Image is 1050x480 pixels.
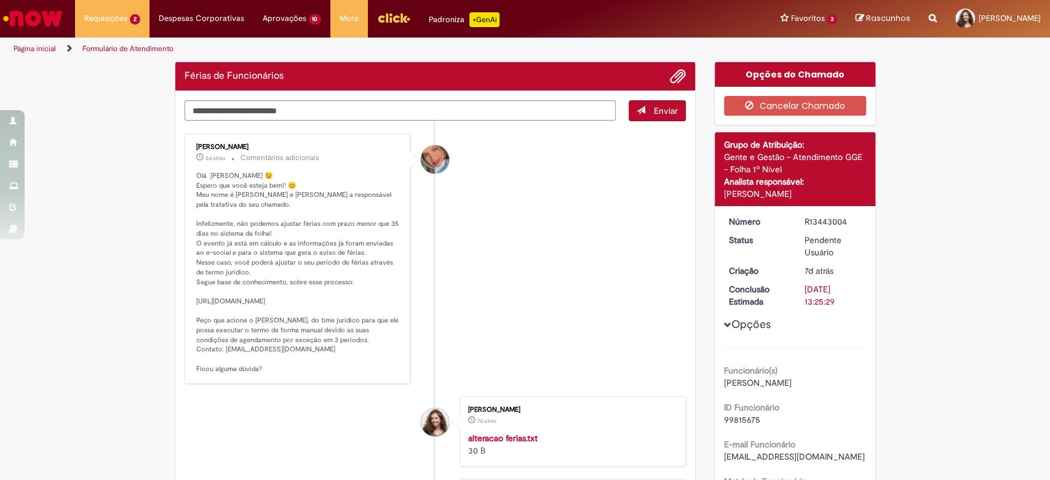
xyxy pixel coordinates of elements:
span: [EMAIL_ADDRESS][DOMAIN_NAME] [724,451,865,462]
button: Cancelar Chamado [724,96,866,116]
b: E-mail Funcionário [724,439,795,450]
div: Opções do Chamado [715,62,875,87]
span: Requisições [84,12,127,25]
a: Rascunhos [856,13,910,25]
span: Favoritos [790,12,824,25]
a: Formulário de Atendimento [82,44,173,54]
div: Analista responsável: [724,175,866,188]
span: [PERSON_NAME] [724,377,792,388]
div: [PERSON_NAME] [196,143,401,151]
div: 30 B [468,432,673,457]
button: Adicionar anexos [670,68,686,84]
p: +GenAi [469,12,499,27]
div: Grupo de Atribuição: [724,138,866,151]
span: 7d atrás [805,265,833,276]
span: 99815675 [724,414,760,425]
span: More [340,12,359,25]
span: Aprovações [263,12,306,25]
dt: Status [720,234,795,246]
dt: Número [720,215,795,228]
b: Funcionário(s) [724,365,778,376]
div: Padroniza [429,12,499,27]
time: 25/08/2025 09:25:23 [477,417,496,425]
img: click_logo_yellow_360x200.png [377,9,410,27]
b: ID Funcionário [724,402,779,413]
a: alteracao ferias.txt [468,433,538,444]
div: [PERSON_NAME] [724,188,866,200]
span: [PERSON_NAME] [979,13,1041,23]
div: Pendente Usuário [805,234,862,258]
time: 25/08/2025 09:25:26 [805,265,833,276]
span: 7d atrás [477,417,496,425]
div: [PERSON_NAME] [468,406,673,414]
dt: Conclusão Estimada [720,283,795,308]
div: R13443004 [805,215,862,228]
div: [DATE] 13:25:29 [805,283,862,308]
a: Página inicial [14,44,56,54]
div: 25/08/2025 09:25:26 [805,265,862,277]
span: 5d atrás [205,154,225,162]
div: Gente e Gestão - Atendimento GGE - Folha 1º Nível [724,151,866,175]
textarea: Digite sua mensagem aqui... [185,100,616,121]
span: 3 [827,14,837,25]
span: 2 [130,14,140,25]
div: Jacqueline Andrade Galani [421,145,449,174]
span: Rascunhos [866,12,910,24]
time: 27/08/2025 13:03:35 [205,154,225,162]
dt: Criação [720,265,795,277]
img: ServiceNow [1,6,65,31]
ul: Trilhas de página [9,38,691,60]
small: Comentários adicionais [241,153,319,163]
span: 10 [309,14,322,25]
h2: Férias de Funcionários Histórico de tíquete [185,71,284,82]
span: Despesas Corporativas [159,12,244,25]
span: Enviar [654,105,678,116]
div: Ana Flavia Justino [421,408,449,436]
p: Olá [PERSON_NAME] 😉 Espero que você esteja bem!! 😊 Meu nome é [PERSON_NAME] e [PERSON_NAME] a res... [196,171,401,374]
button: Enviar [629,100,686,121]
